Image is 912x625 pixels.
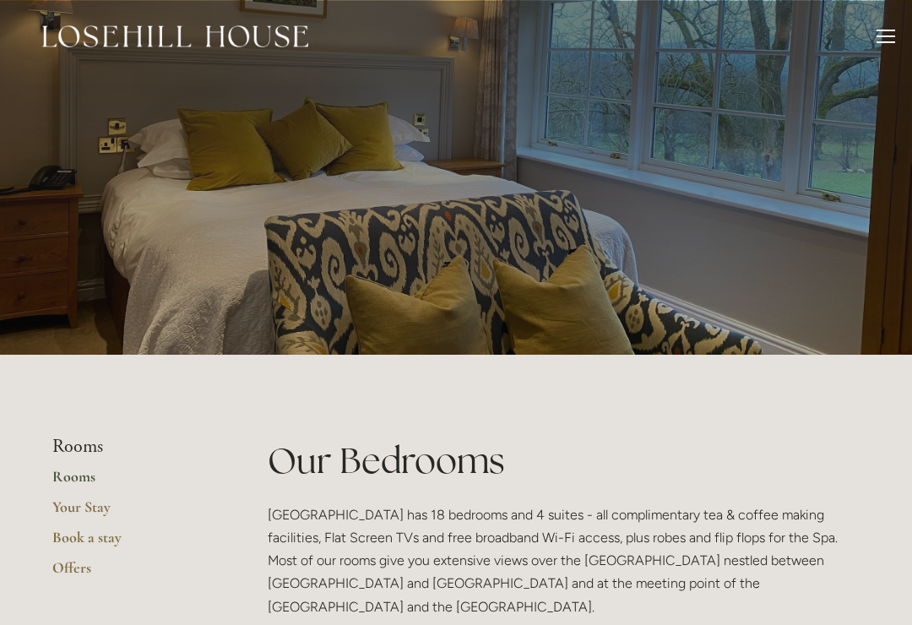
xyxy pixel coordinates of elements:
[52,497,214,528] a: Your Stay
[52,528,214,558] a: Book a stay
[268,436,860,486] h1: Our Bedrooms
[52,467,214,497] a: Rooms
[52,436,214,458] li: Rooms
[268,503,860,618] p: [GEOGRAPHIC_DATA] has 18 bedrooms and 4 suites - all complimentary tea & coffee making facilities...
[42,25,308,47] img: Losehill House
[52,558,214,589] a: Offers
